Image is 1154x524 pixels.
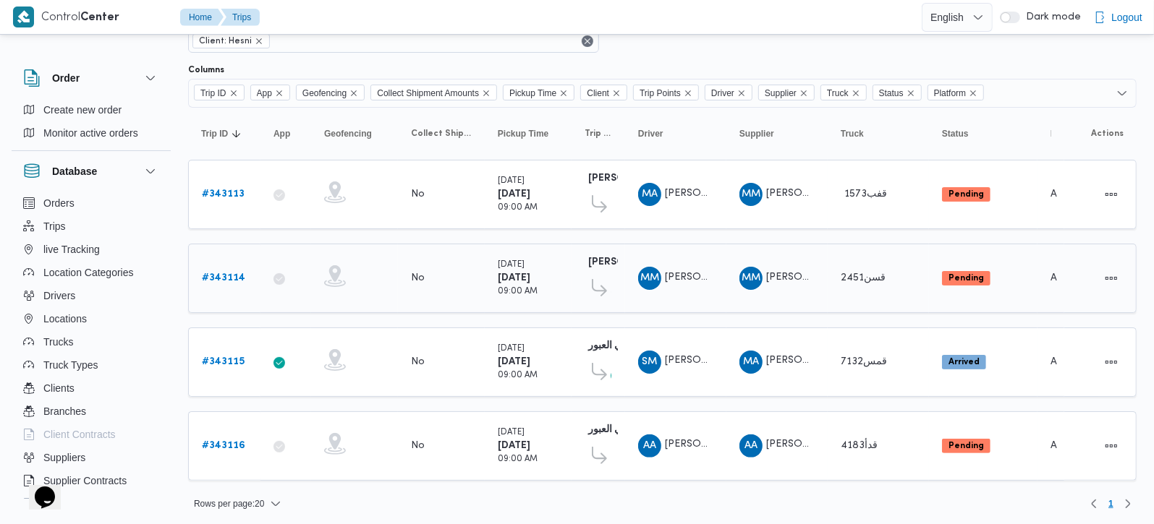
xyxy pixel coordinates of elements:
[928,85,985,100] span: Platform
[43,495,80,512] span: Devices
[873,85,922,100] span: Status
[411,128,472,139] span: Collect Shipment Amounts
[498,455,538,463] small: 09:00 AM
[202,441,245,450] b: # 343116
[949,274,984,283] b: Pending
[43,403,86,420] span: Branches
[638,351,661,374] div: Salam Muhammad Abadalltaif Salam
[43,472,127,489] span: Supplier Contracts
[498,128,548,139] span: Pickup Time
[498,189,530,199] b: [DATE]
[17,98,165,121] button: Create new order
[711,85,734,101] span: Driver
[318,122,391,145] button: Geofencing
[638,267,661,290] div: Muhammad Manib Muhammad Abadalamuqusod
[43,356,98,374] span: Truck Types
[1116,87,1128,99] button: Open list of options
[202,273,245,283] b: # 343114
[835,122,922,145] button: Truck
[411,439,425,452] div: No
[879,85,904,101] span: Status
[936,122,1030,145] button: Status
[820,85,867,100] span: Truck
[43,124,138,142] span: Monitor active orders
[43,101,122,119] span: Create new order
[638,183,661,206] div: Muhammad Ammad Rmdhan Alsaid Muhammad
[43,287,75,304] span: Drivers
[934,85,967,101] span: Platform
[758,85,815,100] span: Supplier
[949,190,984,199] b: Pending
[273,128,290,139] span: App
[734,122,820,145] button: Supplier
[1119,495,1137,512] button: Next page
[17,215,165,238] button: Trips
[17,192,165,215] button: Orders
[202,437,245,455] a: #343116
[632,122,719,145] button: Driver
[275,89,284,98] button: Remove App from selection in this group
[1045,122,1057,145] button: Platform
[498,204,538,212] small: 09:00 AM
[199,35,252,48] span: Client: Hesni
[705,85,752,100] span: Driver
[17,330,165,353] button: Trucks
[579,33,596,50] button: Remove
[202,186,245,203] a: #343113
[587,85,609,101] span: Client
[942,439,990,453] span: Pending
[665,356,747,366] span: [PERSON_NAME]
[200,85,226,101] span: Trip ID
[194,85,245,100] span: Trip ID
[202,353,245,371] a: #343115
[841,273,886,283] span: قسن2451
[188,495,287,512] button: Rows per page:20
[1051,273,1081,283] span: Admin
[942,128,969,139] span: Status
[949,442,984,450] b: Pending
[1020,12,1081,23] span: Dark mode
[739,267,763,290] div: Mahmood Muhammad Ahmad Mahmood Khshan
[17,353,165,377] button: Truck Types
[638,128,663,139] span: Driver
[43,241,100,258] span: live Tracking
[43,333,73,351] span: Trucks
[1088,3,1148,32] button: Logout
[642,351,658,374] span: SM
[14,466,61,510] iframe: chat widget
[742,183,760,206] span: MM
[633,85,699,100] span: Trip Points
[743,351,759,374] span: MA
[194,495,264,512] span: Rows per page : 20
[665,189,779,198] span: [PERSON_NAME][DATE]
[1051,441,1081,450] span: Admin
[739,351,763,374] div: Muhammad Ala Abadalltaif Alkhrof
[509,85,556,101] span: Pickup Time
[43,426,116,443] span: Client Contracts
[17,446,165,469] button: Suppliers
[192,34,270,48] span: Client: Hesni
[370,85,497,100] span: Collect Shipment Amounts
[739,183,763,206] div: Mahmood Muhammad Ahmad Mahmood Khshan
[1108,495,1113,512] span: 1
[17,469,165,492] button: Supplier Contracts
[844,189,887,199] span: 1573قفب
[17,261,165,284] button: Location Categories
[52,69,80,87] h3: Order
[737,89,746,98] button: Remove Driver from selection in this group
[684,89,692,98] button: Remove Trip Points from selection in this group
[643,434,656,458] span: AA
[498,441,530,450] b: [DATE]
[1100,351,1123,374] button: Actions
[257,85,272,101] span: App
[411,356,425,369] div: No
[588,341,641,351] b: حصني العبور
[268,122,304,145] button: App
[1051,357,1081,366] span: Admin
[642,183,658,206] span: MA
[638,434,661,458] div: Abad Alihafz Alsaid Abadalihafz Alsaid
[498,177,525,185] small: [DATE]
[827,85,849,101] span: Truck
[498,261,525,269] small: [DATE]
